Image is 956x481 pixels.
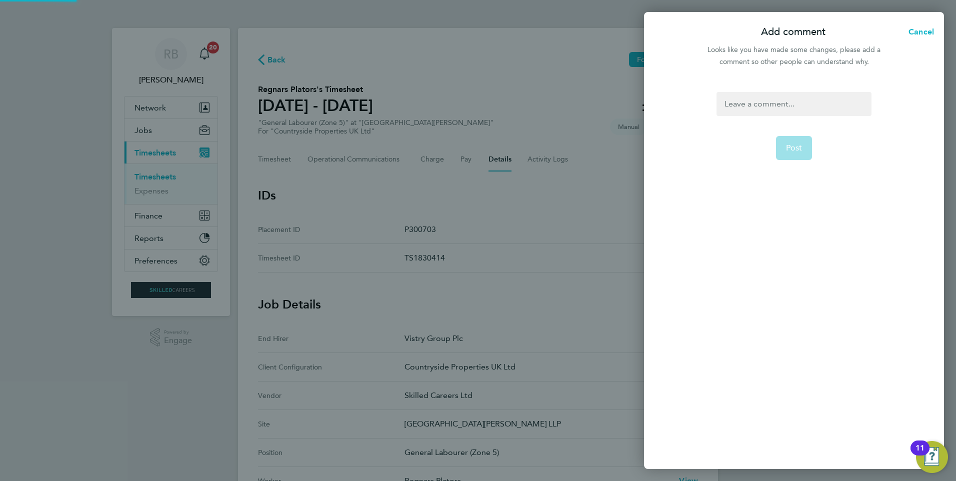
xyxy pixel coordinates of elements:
button: Cancel [892,22,944,42]
span: Cancel [905,27,934,36]
button: Open Resource Center, 11 new notifications [916,441,948,473]
div: Looks like you have made some changes, please add a comment so other people can understand why. [702,44,886,68]
p: Add comment [761,25,825,39]
div: 11 [915,448,924,461]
